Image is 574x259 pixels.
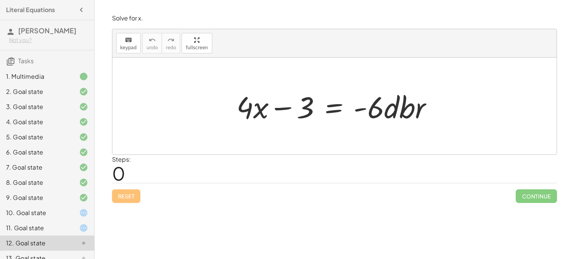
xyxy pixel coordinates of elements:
[6,148,67,157] div: 6. Goal state
[120,45,137,50] span: keypad
[112,14,557,23] p: Solve for x.
[18,26,76,35] span: [PERSON_NAME]
[6,193,67,202] div: 9. Goal state
[79,148,88,157] i: Task finished and correct.
[167,36,174,45] i: redo
[18,57,34,65] span: Tasks
[79,102,88,111] i: Task finished and correct.
[112,162,125,185] span: 0
[79,208,88,217] i: Task started.
[79,133,88,142] i: Task finished and correct.
[6,239,67,248] div: 12. Goal state
[116,33,141,53] button: keyboardkeypad
[79,193,88,202] i: Task finished and correct.
[79,239,88,248] i: Task not started.
[6,87,67,96] div: 2. Goal state
[112,155,131,163] label: Steps:
[9,36,88,44] div: Not you?
[6,5,55,14] h4: Literal Equations
[6,72,67,81] div: 1. Multimedia
[6,163,67,172] div: 7. Goal state
[79,72,88,81] i: Task finished.
[146,45,158,50] span: undo
[142,33,162,53] button: undoundo
[6,178,67,187] div: 8. Goal state
[162,33,180,53] button: redoredo
[182,33,212,53] button: fullscreen
[6,102,67,111] div: 3. Goal state
[149,36,156,45] i: undo
[79,223,88,232] i: Task started.
[125,36,132,45] i: keyboard
[166,45,176,50] span: redo
[6,133,67,142] div: 5. Goal state
[79,117,88,126] i: Task finished and correct.
[6,208,67,217] div: 10. Goal state
[79,87,88,96] i: Task finished and correct.
[79,178,88,187] i: Task finished and correct.
[186,45,208,50] span: fullscreen
[79,163,88,172] i: Task finished and correct.
[6,223,67,232] div: 11. Goal state
[6,117,67,126] div: 4. Goal state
